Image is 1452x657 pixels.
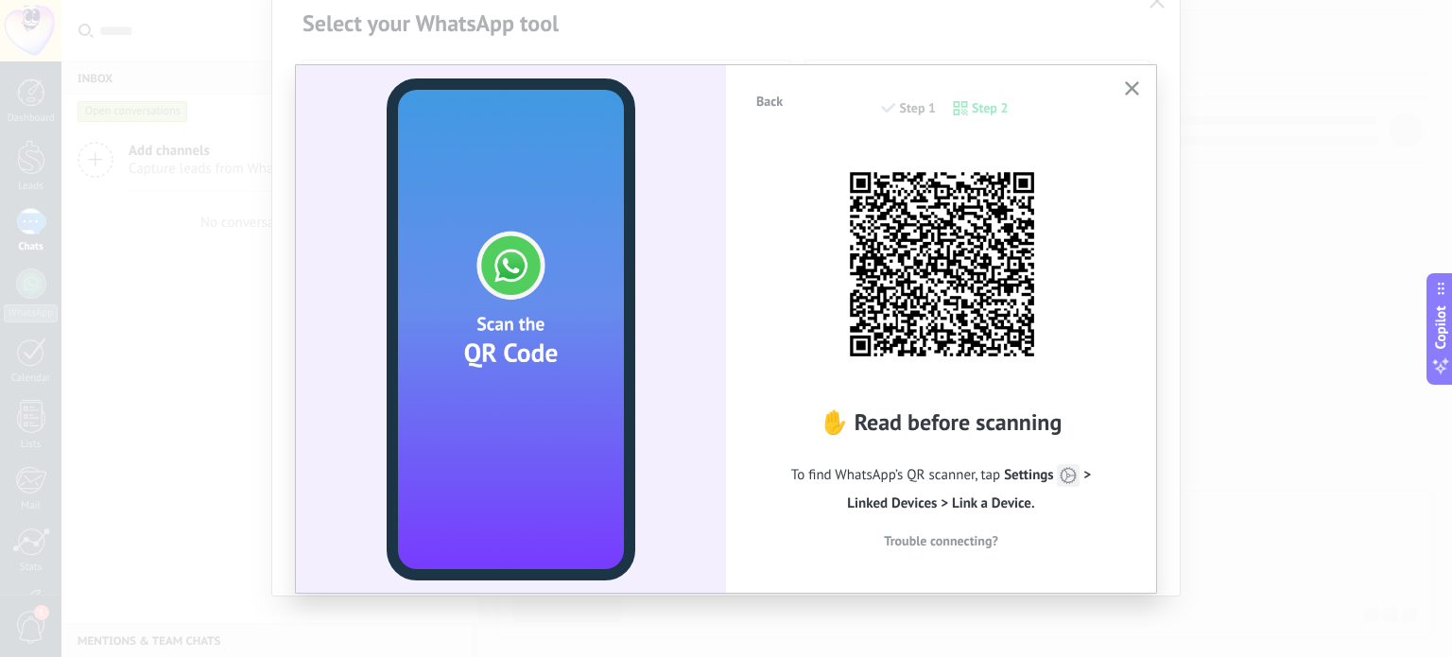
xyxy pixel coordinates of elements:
button: Back [748,87,791,115]
span: Settings [1004,466,1080,484]
span: Trouble connecting? [884,534,998,547]
span: Back [756,95,783,108]
button: Trouble connecting? [754,527,1128,555]
h2: ✋ Read before scanning [754,407,1128,437]
span: Copilot [1431,305,1450,349]
span: To find WhatsApp’s QR scanner, tap [754,457,1128,518]
img: 1n3kw1AucXrAAAAAElFTkSuQmCC [838,160,1046,368]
